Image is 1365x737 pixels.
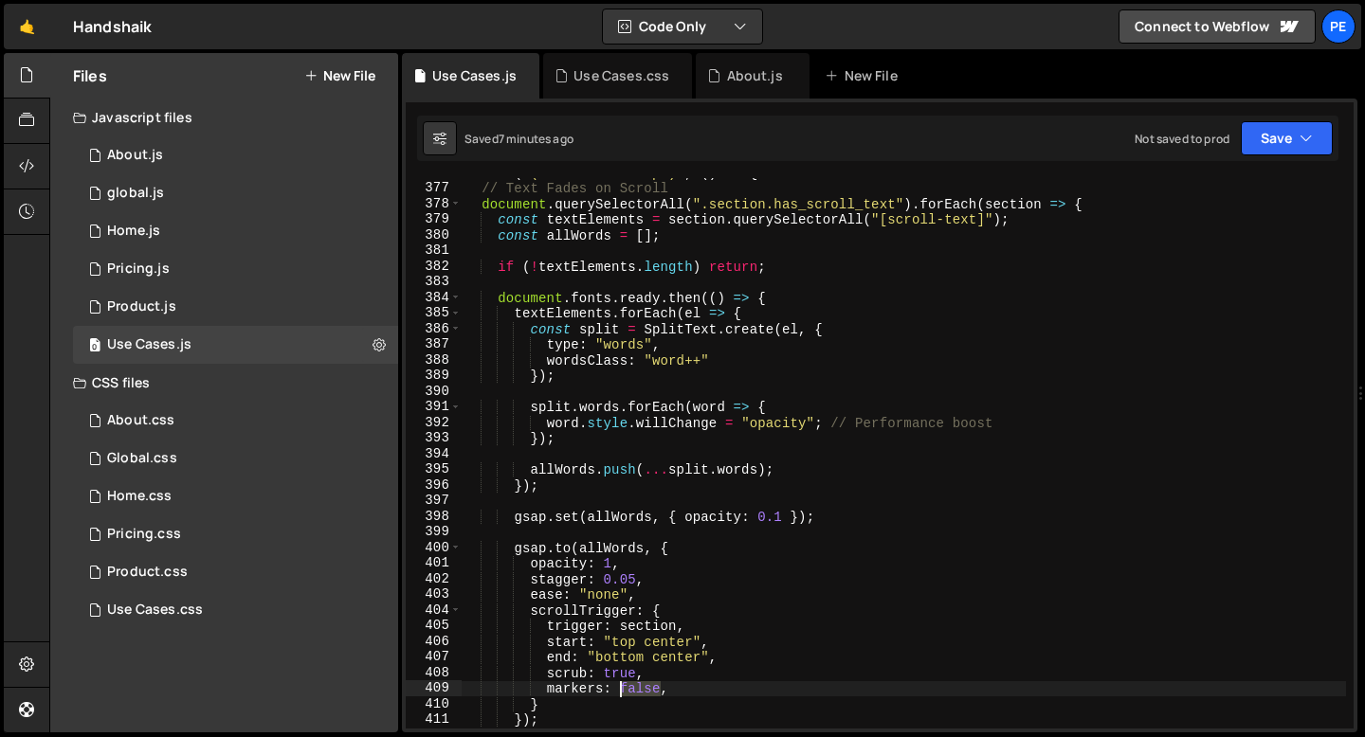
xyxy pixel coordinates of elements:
[406,586,462,602] div: 403
[73,250,398,288] div: 16572/45430.js
[406,305,462,321] div: 385
[107,185,164,202] div: global.js
[406,384,462,400] div: 390
[107,526,181,543] div: Pricing.css
[107,564,188,581] div: Product.css
[406,211,462,227] div: 379
[73,477,398,515] div: 16572/45056.css
[406,290,462,306] div: 384
[406,352,462,368] div: 388
[499,131,573,147] div: 7 minutes ago
[73,515,398,553] div: 16572/45431.css
[73,591,398,629] div: 16572/45333.css
[406,555,462,571] div: 401
[107,488,172,505] div: Home.css
[406,259,462,275] div: 382
[50,364,398,402] div: CSS files
[727,66,783,85] div: About.js
[304,68,375,83] button: New File
[406,602,462,619] div: 404
[406,477,462,494] div: 396
[406,665,462,681] div: 408
[73,15,152,38] div: Handshaik
[603,9,762,44] button: Code Only
[406,321,462,337] div: 386
[406,493,462,509] div: 397
[73,136,398,174] div: 16572/45486.js
[406,196,462,212] div: 378
[406,696,462,712] div: 410
[406,711,462,728] div: 411
[1321,9,1356,44] a: Pe
[406,430,462,446] div: 393
[107,298,176,315] div: Product.js
[406,368,462,384] div: 389
[406,415,462,431] div: 392
[406,274,462,290] div: 383
[406,446,462,462] div: 394
[432,66,517,85] div: Use Cases.js
[73,288,398,326] div: 16572/45211.js
[107,412,174,429] div: About.css
[406,571,462,587] div: 402
[406,227,462,243] div: 380
[107,602,203,619] div: Use Cases.css
[406,509,462,525] div: 398
[107,336,191,353] div: Use Cases.js
[406,180,462,196] div: 377
[406,618,462,634] div: 405
[406,461,462,477] div: 395
[406,649,462,665] div: 407
[406,399,462,415] div: 391
[107,261,170,278] div: Pricing.js
[1119,9,1316,44] a: Connect to Webflow
[406,524,462,540] div: 399
[73,174,398,212] div: 16572/45061.js
[73,402,398,440] div: 16572/45487.css
[73,326,398,364] div: 16572/45332.js
[573,66,669,85] div: Use Cases.css
[73,212,398,250] div: 16572/45051.js
[73,65,107,86] h2: Files
[107,147,163,164] div: About.js
[406,336,462,352] div: 387
[50,99,398,136] div: Javascript files
[406,634,462,650] div: 406
[1135,131,1229,147] div: Not saved to prod
[73,553,398,591] div: 16572/45330.css
[464,131,573,147] div: Saved
[73,440,398,477] div: 16572/45138.css
[107,223,160,240] div: Home.js
[406,243,462,259] div: 381
[406,540,462,556] div: 400
[107,450,177,467] div: Global.css
[4,4,50,49] a: 🤙
[406,680,462,696] div: 409
[825,66,904,85] div: New File
[89,339,100,354] span: 0
[1241,121,1333,155] button: Save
